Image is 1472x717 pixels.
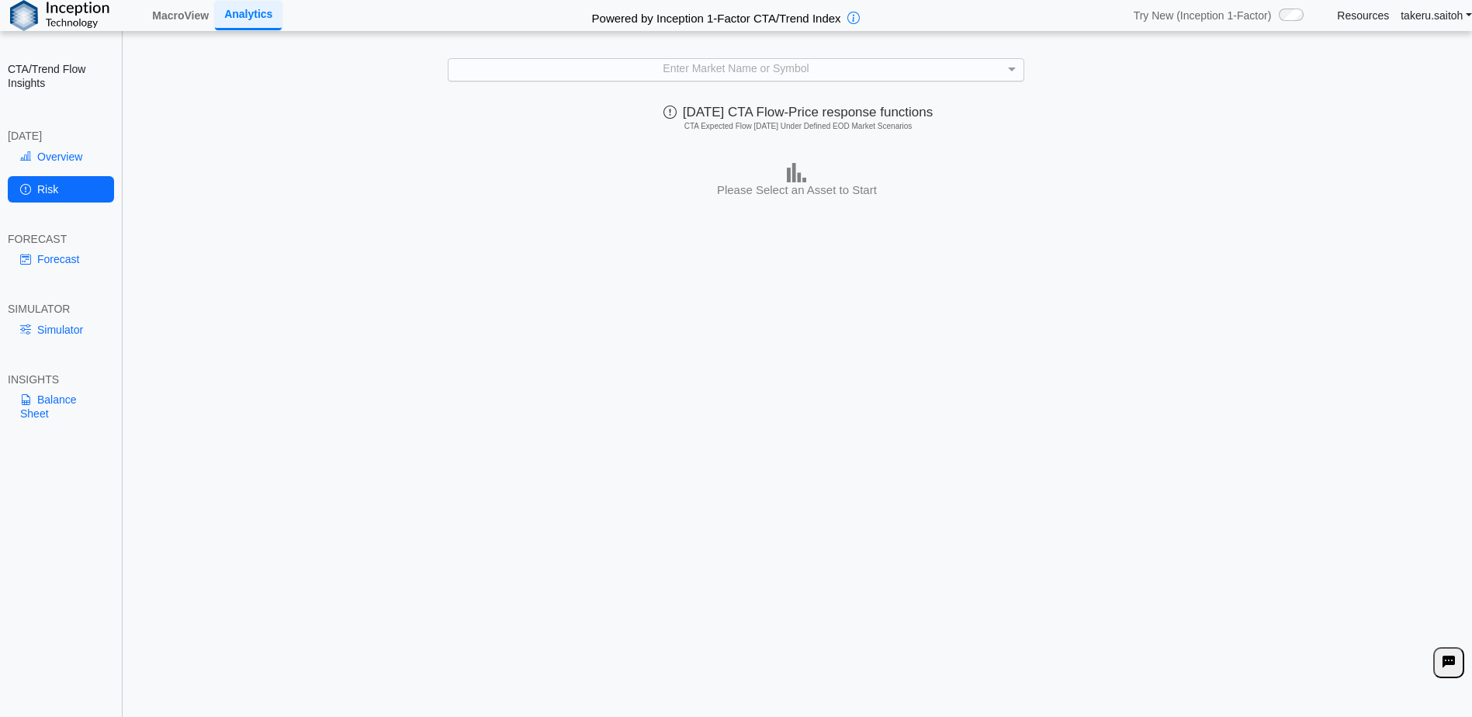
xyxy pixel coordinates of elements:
[1401,9,1472,23] a: takeru.saitoh
[8,317,114,343] a: Simulator
[8,372,114,386] div: INSIGHTS
[573,182,1021,198] h3: Please Select an Asset to Start
[449,59,1023,81] div: Enter Market Name or Symbol
[586,5,847,26] h2: Powered by Inception 1-Factor CTA/Trend Index
[146,2,215,29] a: MacroView
[8,232,114,246] div: FORECAST
[8,246,114,272] a: Forecast
[787,163,806,182] img: bar-chart.png
[8,176,114,203] a: Risk
[663,105,933,119] span: [DATE] CTA Flow-Price response functions
[215,1,282,29] a: Analytics
[8,129,114,143] div: [DATE]
[131,122,1466,131] h5: CTA Expected Flow [DATE] Under Defined EOD Market Scenarios
[8,62,114,90] h2: CTA/Trend Flow Insights
[1337,9,1389,23] a: Resources
[8,386,114,427] a: Balance Sheet
[8,144,114,170] a: Overview
[8,302,114,316] div: SIMULATOR
[1134,9,1272,23] span: Try New (Inception 1-Factor)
